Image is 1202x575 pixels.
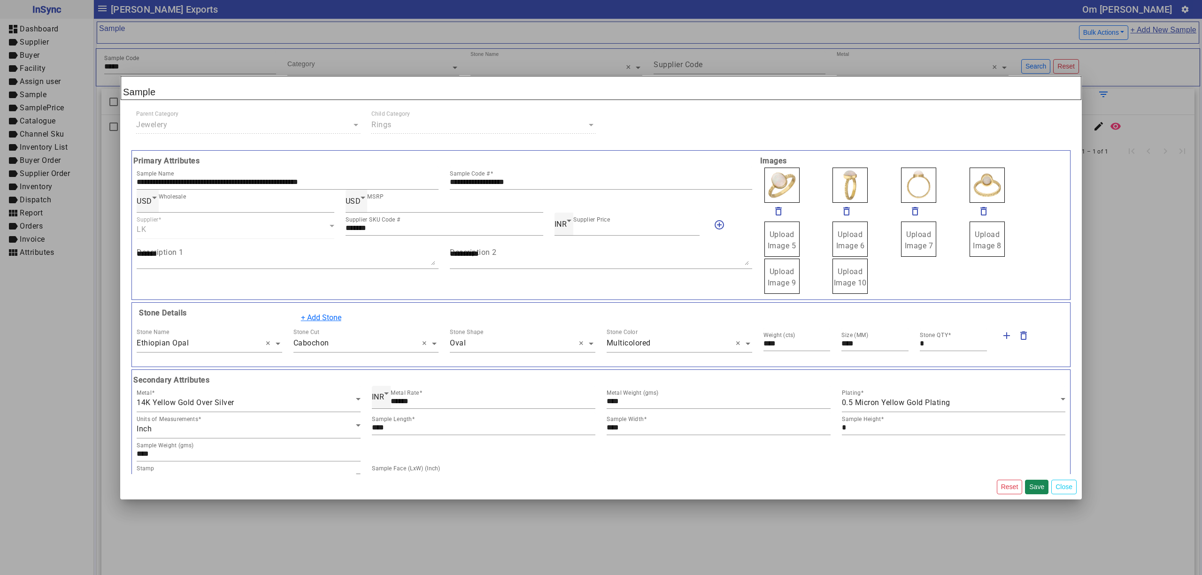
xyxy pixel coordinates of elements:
[137,308,187,317] b: Stone Details
[607,390,659,396] mat-label: Metal Weight (gms)
[1025,480,1048,494] button: Save
[422,338,430,349] span: Clear all
[372,392,385,401] span: INR
[714,219,725,230] mat-icon: add_circle_outline
[841,332,869,338] mat-label: Size (MM)
[607,328,638,337] div: Stone Color
[450,248,497,257] mat-label: Description 2
[842,398,950,407] span: 0.5 Micron Yellow Gold Plating
[579,338,587,349] span: Clear all
[137,442,194,449] mat-label: Sample Weight (gms)
[905,230,933,250] span: Upload Image 7
[137,328,169,337] div: Stone Name
[758,155,1071,167] b: Images
[997,480,1023,494] button: Reset
[773,206,784,217] mat-icon: delete_outline
[391,390,419,396] mat-label: Metal Rate
[137,424,152,433] span: Inch
[842,390,861,396] mat-label: Plating
[295,309,347,327] button: + Add Stone
[1018,330,1029,341] mat-icon: delete_outline
[763,332,795,338] mat-label: Weight (cts)
[909,206,921,217] mat-icon: delete_outline
[1001,330,1012,341] mat-icon: add
[555,220,567,229] span: INR
[137,398,234,407] span: 14K Yellow Gold Over Silver
[450,328,484,337] div: Stone Shape
[768,267,796,287] span: Upload Image 9
[832,168,868,203] img: 7aec82b5-02fb-4fd4-8897-882c28f8f87b
[573,216,610,223] mat-label: Supplier Price
[970,168,1005,203] img: de5e529a-48fa-4e5f-a2dc-d14efcc4c4ff
[137,474,184,483] span: 925 INDIA YS
[607,416,644,422] mat-label: Sample Width
[346,216,401,223] mat-label: Supplier SKU Code #
[159,193,186,200] mat-label: Wholesale
[841,206,852,217] mat-icon: delete_outline
[920,332,948,338] mat-label: Stone QTY
[450,170,490,177] mat-label: Sample Code #
[842,416,881,422] mat-label: Sample Height
[901,168,936,203] img: f84fb133-341b-4c83-b357-3b37afa127d8
[137,465,154,472] mat-label: Stamp
[736,338,744,349] span: Clear all
[836,230,865,250] span: Upload Image 6
[978,206,989,217] mat-icon: delete_outline
[973,230,1002,250] span: Upload Image 8
[371,109,410,118] div: Child Category
[372,465,440,472] mat-label: Sample Face (LxW) (Inch)
[764,168,800,203] img: 5b56a4ee-9646-45fc-9bc2-22f3ed0cd5d7
[768,230,796,250] span: Upload Image 5
[834,267,867,287] span: Upload Image 10
[137,248,184,257] mat-label: Description 1
[131,375,1071,386] b: Secondary Attributes
[266,338,274,349] span: Clear all
[137,216,159,223] mat-label: Supplier
[293,328,319,337] div: Stone Cut
[131,155,758,167] b: Primary Attributes
[137,390,152,396] mat-label: Metal
[372,416,412,422] mat-label: Sample Length
[136,109,178,118] div: Parent Category
[137,170,174,177] mat-label: Sample Name
[137,416,198,422] mat-label: Units of Measurements
[367,193,384,200] mat-label: MSRP
[1051,480,1077,494] button: Close
[121,76,1081,100] h2: Sample
[346,197,361,206] span: USD
[137,197,152,206] span: USD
